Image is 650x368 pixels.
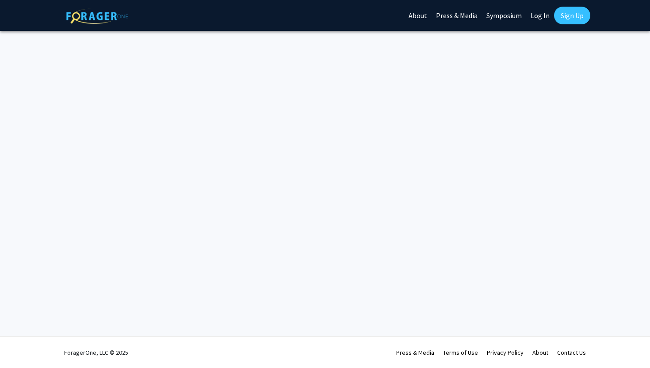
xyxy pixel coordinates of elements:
div: ForagerOne, LLC © 2025 [64,337,128,368]
a: Terms of Use [443,349,478,356]
a: Sign Up [554,7,590,24]
a: Privacy Policy [487,349,524,356]
a: Contact Us [557,349,586,356]
a: Press & Media [396,349,434,356]
img: ForagerOne Logo [66,8,128,24]
a: About [532,349,548,356]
